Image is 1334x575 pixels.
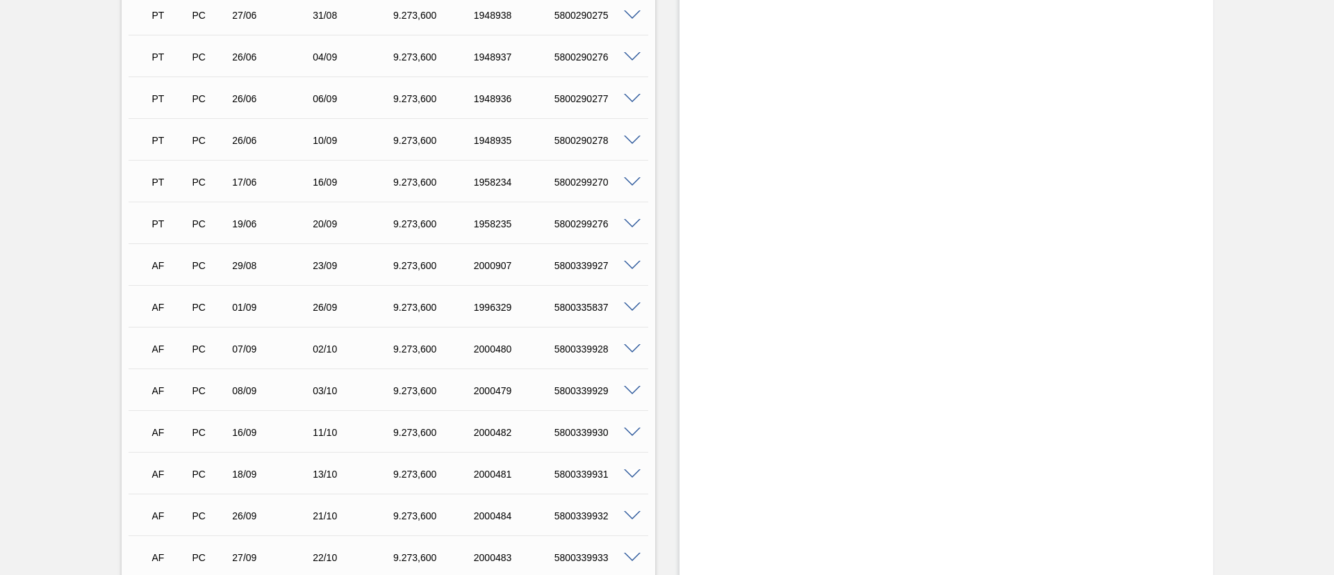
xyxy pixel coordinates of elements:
[390,427,480,438] div: 9.273,600
[470,510,561,521] div: 2000484
[149,542,190,573] div: Aguardando Faturamento
[188,260,230,271] div: Pedido de Compra
[390,302,480,313] div: 9.273,600
[229,469,319,480] div: 18/09/2025
[470,427,561,438] div: 2000482
[149,459,190,489] div: Aguardando Faturamento
[229,10,319,21] div: 27/06/2025
[152,260,187,271] p: AF
[229,385,319,396] div: 08/09/2025
[551,343,641,355] div: 5800339928
[551,135,641,146] div: 5800290278
[188,51,230,63] div: Pedido de Compra
[470,469,561,480] div: 2000481
[309,469,400,480] div: 13/10/2025
[229,177,319,188] div: 17/06/2025
[390,177,480,188] div: 9.273,600
[551,302,641,313] div: 5800335837
[390,552,480,563] div: 9.273,600
[551,177,641,188] div: 5800299270
[390,510,480,521] div: 9.273,600
[470,93,561,104] div: 1948936
[152,427,187,438] p: AF
[470,552,561,563] div: 2000483
[229,343,319,355] div: 07/09/2025
[152,135,187,146] p: PT
[229,135,319,146] div: 26/06/2025
[149,167,190,197] div: Pedido em Trânsito
[188,343,230,355] div: Pedido de Compra
[470,343,561,355] div: 2000480
[551,510,641,521] div: 5800339932
[188,385,230,396] div: Pedido de Compra
[149,501,190,531] div: Aguardando Faturamento
[229,302,319,313] div: 01/09/2025
[551,427,641,438] div: 5800339930
[229,93,319,104] div: 26/06/2025
[152,177,187,188] p: PT
[390,218,480,229] div: 9.273,600
[229,218,319,229] div: 19/06/2025
[188,552,230,563] div: Pedido de Compra
[551,10,641,21] div: 5800290275
[152,469,187,480] p: AF
[188,302,230,313] div: Pedido de Compra
[551,260,641,271] div: 5800339927
[390,343,480,355] div: 9.273,600
[551,51,641,63] div: 5800290276
[149,209,190,239] div: Pedido em Trânsito
[470,260,561,271] div: 2000907
[309,177,400,188] div: 16/09/2025
[152,510,187,521] p: AF
[152,10,187,21] p: PT
[551,552,641,563] div: 5800339933
[309,385,400,396] div: 03/10/2025
[470,10,561,21] div: 1948938
[229,552,319,563] div: 27/09/2025
[309,260,400,271] div: 23/09/2025
[188,218,230,229] div: Pedido de Compra
[470,302,561,313] div: 1996329
[149,83,190,114] div: Pedido em Trânsito
[470,51,561,63] div: 1948937
[188,510,230,521] div: Pedido de Compra
[309,10,400,21] div: 31/08/2025
[470,218,561,229] div: 1958235
[470,135,561,146] div: 1948935
[309,427,400,438] div: 11/10/2025
[390,10,480,21] div: 9.273,600
[229,427,319,438] div: 16/09/2025
[229,51,319,63] div: 26/06/2025
[309,343,400,355] div: 02/10/2025
[309,51,400,63] div: 04/09/2025
[149,125,190,156] div: Pedido em Trânsito
[390,385,480,396] div: 9.273,600
[551,93,641,104] div: 5800290277
[149,417,190,448] div: Aguardando Faturamento
[152,385,187,396] p: AF
[551,469,641,480] div: 5800339931
[149,42,190,72] div: Pedido em Trânsito
[152,218,187,229] p: PT
[149,334,190,364] div: Aguardando Faturamento
[309,93,400,104] div: 06/09/2025
[229,260,319,271] div: 29/08/2025
[149,375,190,406] div: Aguardando Faturamento
[470,177,561,188] div: 1958234
[390,135,480,146] div: 9.273,600
[149,250,190,281] div: Aguardando Faturamento
[188,135,230,146] div: Pedido de Compra
[152,51,187,63] p: PT
[188,10,230,21] div: Pedido de Compra
[152,93,187,104] p: PT
[470,385,561,396] div: 2000479
[390,51,480,63] div: 9.273,600
[390,469,480,480] div: 9.273,600
[149,292,190,323] div: Aguardando Faturamento
[309,135,400,146] div: 10/09/2025
[309,302,400,313] div: 26/09/2025
[152,343,187,355] p: AF
[309,552,400,563] div: 22/10/2025
[188,427,230,438] div: Pedido de Compra
[390,260,480,271] div: 9.273,600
